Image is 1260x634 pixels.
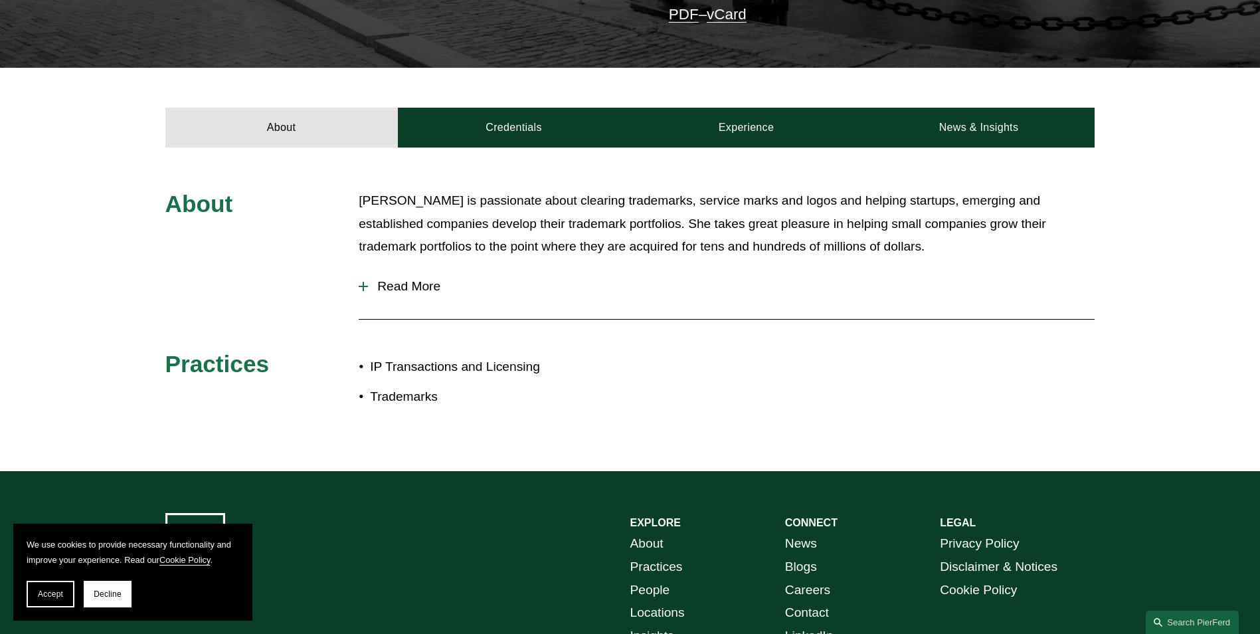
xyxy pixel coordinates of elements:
p: Trademarks [370,385,630,409]
p: We use cookies to provide necessary functionality and improve your experience. Read our . [27,537,239,568]
a: Locations [630,601,685,625]
a: Practices [630,556,683,579]
button: Read More [359,269,1095,304]
a: Blogs [785,556,817,579]
a: News [785,532,817,556]
section: Cookie banner [13,524,252,621]
span: Accept [38,589,63,599]
button: Decline [84,581,132,607]
a: Careers [785,579,830,602]
a: News & Insights [862,108,1095,148]
a: About [165,108,398,148]
a: Cookie Policy [159,555,211,565]
a: People [630,579,670,602]
a: Disclaimer & Notices [940,556,1057,579]
strong: EXPLORE [630,517,681,528]
a: Experience [630,108,863,148]
span: Decline [94,589,122,599]
a: vCard [707,6,747,23]
strong: LEGAL [940,517,976,528]
span: Practices [165,351,270,377]
a: Contact [785,601,829,625]
p: [PERSON_NAME] is passionate about clearing trademarks, service marks and logos and helping startu... [359,189,1095,259]
p: IP Transactions and Licensing [370,356,630,379]
a: Privacy Policy [940,532,1019,556]
a: Search this site [1146,611,1239,634]
strong: CONNECT [785,517,838,528]
span: About [165,191,233,217]
button: Accept [27,581,74,607]
a: Cookie Policy [940,579,1017,602]
a: About [630,532,664,556]
a: PDF [669,6,699,23]
span: Read More [368,279,1095,294]
a: Credentials [398,108,630,148]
